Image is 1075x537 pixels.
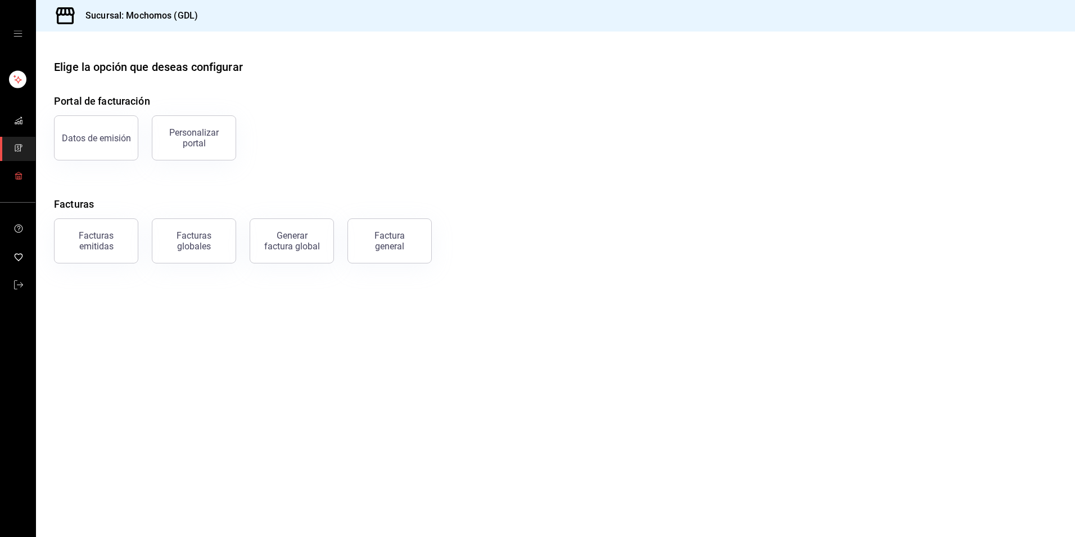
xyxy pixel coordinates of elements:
[250,218,334,263] button: Generar factura global
[76,9,198,23] h3: Sucursal: Mochomos (GDL)
[159,230,229,252] div: Facturas globales
[54,115,138,160] button: Datos de emisión
[264,230,320,252] div: Generar factura global
[62,133,131,144] div: Datos de emisión
[54,93,1057,109] h4: Portal de facturación
[347,218,432,263] button: Factura general
[54,196,1057,212] h4: Facturas
[54,59,243,75] div: Elige la opción que deseas configurar
[54,218,138,263] button: Facturas emitidas
[152,115,236,160] button: Personalizar portal
[152,218,236,263] button: Facturas globales
[159,127,229,149] div: Personalizar portal
[13,29,22,38] button: open drawer
[61,230,131,252] div: Facturas emitidas
[362,230,418,252] div: Factura general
